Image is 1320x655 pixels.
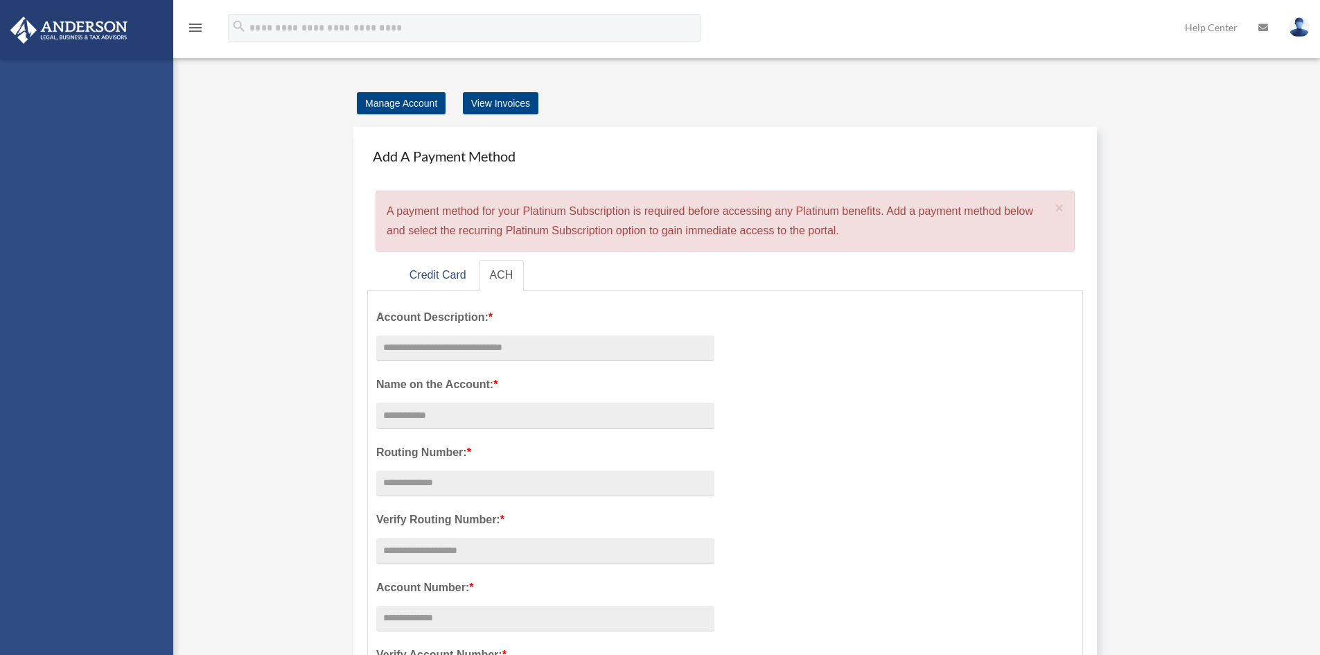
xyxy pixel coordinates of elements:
[376,191,1075,252] div: A payment method for your Platinum Subscription is required before accessing any Platinum benefit...
[376,308,714,327] label: Account Description:
[1055,200,1064,216] span: ×
[479,260,525,291] a: ACH
[187,19,204,36] i: menu
[357,92,446,114] a: Manage Account
[367,141,1083,171] h4: Add A Payment Method
[376,443,714,462] label: Routing Number:
[463,92,538,114] a: View Invoices
[187,24,204,36] a: menu
[231,19,247,34] i: search
[376,375,714,394] label: Name on the Account:
[398,260,477,291] a: Credit Card
[1055,200,1064,215] button: Close
[6,17,132,44] img: Anderson Advisors Platinum Portal
[376,510,714,530] label: Verify Routing Number:
[1289,17,1310,37] img: User Pic
[376,578,714,597] label: Account Number:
